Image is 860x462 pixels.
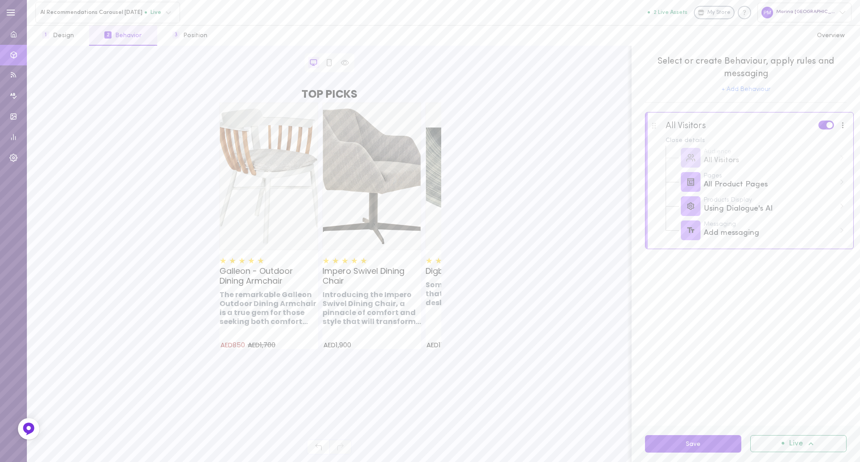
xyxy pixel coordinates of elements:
[145,9,161,15] span: Live
[704,203,835,215] div: Using Dialogue's AI
[172,31,180,39] span: 3
[219,266,318,286] h3: Galleon - Outdoor Dining Armchair
[248,340,260,350] span: AED
[704,197,835,203] div: Products Display
[220,340,232,350] span: AED
[232,340,245,350] span: 850
[335,340,351,350] span: 1,900
[704,197,845,215] div: Using Dialogue's AI
[802,26,860,46] button: Overview
[789,440,803,448] span: Live
[439,340,447,350] span: 110
[645,435,741,453] button: Save
[322,103,421,349] div: ADD TO CART
[260,340,275,350] span: 1,700
[666,121,706,131] div: All Visitors
[42,31,49,39] span: 1
[157,26,223,46] button: 3Position
[648,9,688,15] button: 2 Live Assets
[89,26,157,46] button: 2Behavior
[307,440,329,454] span: Undo
[27,26,89,46] button: 1Design
[219,89,440,99] h2: TOP PICKS
[426,281,524,307] h4: Sometimes all you need is that finishing touch on a desk or shelf
[426,266,524,276] h3: Digboi Deco Plate
[704,228,835,239] div: Add messaging
[219,290,318,326] h4: The remarkable Galleon Outdoor Dining Armchair is a true gem for those seeking both comfort and d...
[704,155,835,166] div: All Visitors
[750,435,847,452] button: Live
[323,340,335,350] span: AED
[722,86,770,93] button: + Add Behaviour
[704,173,835,179] div: Pages
[22,422,35,436] img: Feedback Button
[704,221,845,239] div: Add messaging
[738,6,751,19] div: Knowledge center
[666,138,847,144] div: Close details
[757,3,851,22] div: Marina [GEOGRAPHIC_DATA]
[704,173,845,190] div: All Product Pages
[645,112,854,249] div: All VisitorsClose detailsAudienceAll VisitorsPagesAll Product PagesProducts DisplayUsing Dialogue...
[104,31,112,39] span: 2
[426,103,524,349] div: ADD TO CART
[322,266,421,286] h3: Impero Swivel Dining Chair
[219,103,318,349] div: ADD TO CART
[329,440,352,454] span: Redo
[40,9,145,16] span: AI Recommendations Carousel [DATE]
[704,179,835,190] div: All Product Pages
[704,149,845,166] div: All Visitors
[704,149,835,155] div: Audience
[322,290,421,326] h4: Introducing the Impero Swivel Dining Chair, a pinnacle of comfort and style that will transform y...
[426,340,439,350] span: AED
[707,9,731,17] span: My Store
[648,9,694,16] a: 2 Live Assets
[704,221,835,228] div: Messaging
[694,6,735,19] a: My Store
[645,55,847,80] span: Select or create Behaviour, apply rules and messaging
